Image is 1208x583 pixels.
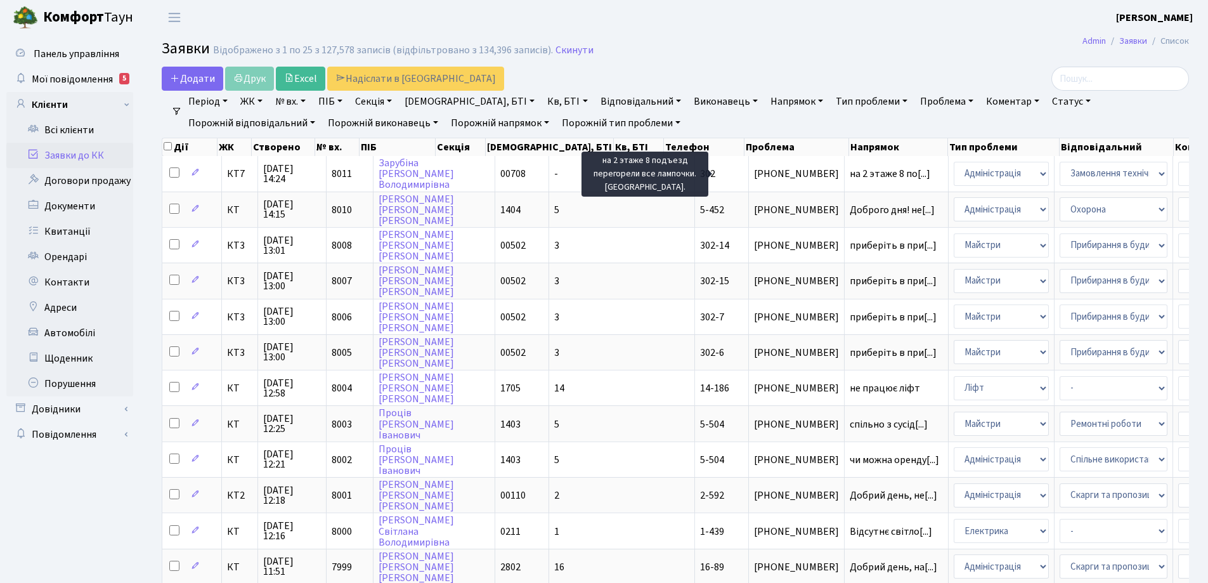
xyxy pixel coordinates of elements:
a: Контакти [6,270,133,295]
span: КТ3 [227,312,252,322]
a: Додати [162,67,223,91]
span: 16 [554,560,564,574]
span: 5-504 [700,417,724,431]
span: КТ [227,383,252,393]
span: Додати [170,72,215,86]
span: [PHONE_NUMBER] [754,419,839,429]
a: Щоденник [6,346,133,371]
span: приберіть в при[...] [850,239,937,252]
span: [PHONE_NUMBER] [754,455,839,465]
a: Клієнти [6,92,133,117]
a: [PERSON_NAME]СвітланаВолодимирівна [379,514,454,549]
th: Відповідальний [1060,138,1174,156]
span: 3 [554,239,559,252]
span: [PHONE_NUMBER] [754,490,839,501]
span: 1403 [500,417,521,431]
span: КТ3 [227,240,252,251]
nav: breadcrumb [1063,28,1208,55]
span: 0211 [500,525,521,539]
span: [PHONE_NUMBER] [754,240,839,251]
span: КТ [227,205,252,215]
a: Тип проблеми [831,91,912,112]
span: 8002 [332,453,352,467]
a: Проблема [915,91,978,112]
span: [PHONE_NUMBER] [754,348,839,358]
span: 5 [554,453,559,467]
a: Excel [276,67,325,91]
a: Порожній тип проблеми [557,112,685,134]
span: 14-186 [700,381,729,395]
th: № вх. [315,138,359,156]
span: 2802 [500,560,521,574]
span: Добрий день, не[...] [850,488,937,502]
button: Переключити навігацію [159,7,190,28]
li: Список [1147,34,1189,48]
a: [PERSON_NAME][PERSON_NAME][PERSON_NAME] [379,370,454,406]
span: [DATE] 13:00 [263,342,321,362]
span: [PHONE_NUMBER] [754,527,839,537]
span: КТ [227,419,252,429]
a: Порожній напрямок [446,112,554,134]
a: Панель управління [6,41,133,67]
span: 00502 [500,346,526,360]
span: не працює ліфт [850,383,943,393]
th: ПІБ [360,138,436,156]
a: [PERSON_NAME][PERSON_NAME][PERSON_NAME] [379,478,454,513]
span: 1404 [500,203,521,217]
span: 00708 [500,167,526,181]
a: Орендарі [6,244,133,270]
a: Статус [1047,91,1096,112]
span: КТ3 [227,348,252,358]
span: Добрий день, на[...] [850,560,937,574]
span: приберіть в при[...] [850,346,937,360]
th: Створено [252,138,315,156]
span: 8008 [332,239,352,252]
a: [PERSON_NAME][PERSON_NAME][PERSON_NAME] [379,335,454,370]
th: ЖК [218,138,252,156]
a: Секція [350,91,397,112]
th: Напрямок [849,138,947,156]
span: Таун [43,7,133,29]
a: Довідники [6,396,133,422]
th: Тип проблеми [948,138,1060,156]
span: Доброго дня! не[...] [850,203,935,217]
span: 7999 [332,560,352,574]
span: [DATE] 14:24 [263,164,321,184]
a: Адреси [6,295,133,320]
span: 16-89 [700,560,724,574]
span: 8011 [332,167,352,181]
span: КТ7 [227,169,252,179]
span: 302-15 [700,274,729,288]
span: 3 [554,310,559,324]
a: ЖК [235,91,268,112]
span: 2-592 [700,488,724,502]
span: [PHONE_NUMBER] [754,205,839,215]
th: Секція [436,138,486,156]
span: КТ3 [227,276,252,286]
span: 8007 [332,274,352,288]
b: Комфорт [43,7,104,27]
span: КТ [227,562,252,572]
span: [PHONE_NUMBER] [754,312,839,322]
div: на 2 этаже 8 подъезд перегорели все лампочки. [GEOGRAPHIC_DATA]. [581,152,708,197]
img: logo.png [13,5,38,30]
a: Заявки до КК [6,143,133,168]
a: Проців[PERSON_NAME]Іванович [379,407,454,442]
a: Квитанції [6,219,133,244]
a: Порожній відповідальний [183,112,320,134]
th: Проблема [744,138,849,156]
a: Проців[PERSON_NAME]Іванович [379,442,454,478]
input: Пошук... [1051,67,1189,91]
span: 1 [554,525,559,539]
a: Кв, БТІ [542,91,592,112]
span: Заявки [162,37,210,60]
a: [PERSON_NAME] [1116,10,1193,25]
span: 3 [554,274,559,288]
span: 00502 [500,239,526,252]
a: Відповідальний [595,91,686,112]
span: спільно з сусід[...] [850,417,928,431]
span: 00502 [500,274,526,288]
a: Виконавець [689,91,763,112]
span: Мої повідомлення [32,72,113,86]
a: Порушення [6,371,133,396]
